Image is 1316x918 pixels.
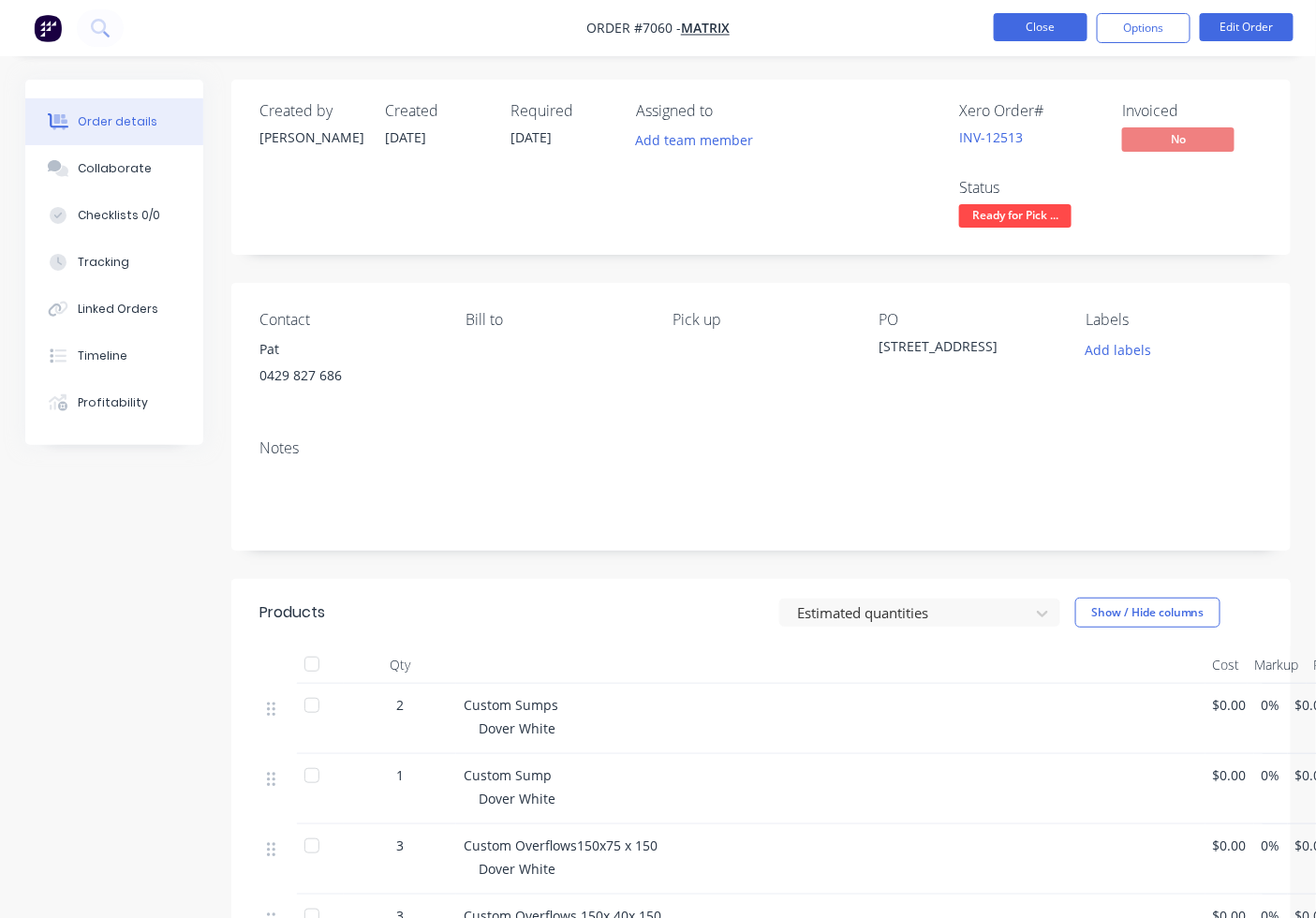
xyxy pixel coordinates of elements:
div: Tracking [78,254,129,271]
div: Pat [259,336,436,363]
div: Collaborate [78,160,152,177]
span: Dover White [479,860,555,878]
button: Add labels [1075,336,1161,362]
button: Options [1097,13,1190,43]
span: Order #7060 - [586,20,681,37]
span: 0% [1262,836,1280,855]
div: Labels [1086,311,1263,329]
div: Contact [259,311,436,329]
span: 0% [1262,765,1280,785]
div: Markup [1248,646,1307,684]
div: Xero Order # [959,102,1100,120]
div: Profitability [78,394,148,411]
span: Custom Sump [464,766,552,784]
span: Dover White [479,719,555,737]
a: INV-12513 [959,128,1023,146]
span: Dover White [479,790,555,807]
div: Invoiced [1122,102,1263,120]
div: Required [510,102,614,120]
div: Notes [259,439,1263,457]
span: $0.00 [1213,695,1247,715]
span: Ready for Pick ... [959,204,1072,228]
span: [DATE] [385,128,426,146]
div: Qty [344,646,456,684]
span: 0% [1262,695,1280,715]
div: 0429 827 686 [259,363,436,389]
button: Checklists 0/0 [25,192,203,239]
button: Show / Hide columns [1075,598,1220,628]
span: [DATE] [510,128,552,146]
div: Linked Orders [78,301,158,318]
button: Collaborate [25,145,203,192]
div: [STREET_ADDRESS] [880,336,1057,363]
button: Add team member [636,127,763,153]
a: Matrix [681,20,730,37]
div: Assigned to [636,102,823,120]
button: Add team member [626,127,763,153]
span: 2 [396,695,404,715]
span: $0.00 [1213,836,1247,855]
div: Checklists 0/0 [78,207,160,224]
img: Factory [34,14,62,42]
div: Order details [78,113,157,130]
div: Pick up [673,311,850,329]
span: 3 [396,836,404,855]
span: 1 [396,765,404,785]
div: Bill to [466,311,643,329]
button: Linked Orders [25,286,203,333]
span: Custom Sumps [464,696,558,714]
button: Profitability [25,379,203,426]
div: Created [385,102,488,120]
div: PO [880,311,1057,329]
button: Timeline [25,333,203,379]
span: Custom Overflows150x75 x 150 [464,837,658,854]
button: Order details [25,98,203,145]
div: Pat0429 827 686 [259,336,436,396]
span: $0.00 [1213,765,1247,785]
div: Products [259,601,325,624]
div: [PERSON_NAME] [259,127,362,147]
button: Tracking [25,239,203,286]
span: No [1122,127,1235,151]
div: Timeline [78,348,127,364]
div: Created by [259,102,362,120]
div: Status [959,179,1100,197]
button: Close [994,13,1087,41]
button: Ready for Pick ... [959,204,1072,232]
button: Edit Order [1200,13,1294,41]
div: Cost [1205,646,1248,684]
